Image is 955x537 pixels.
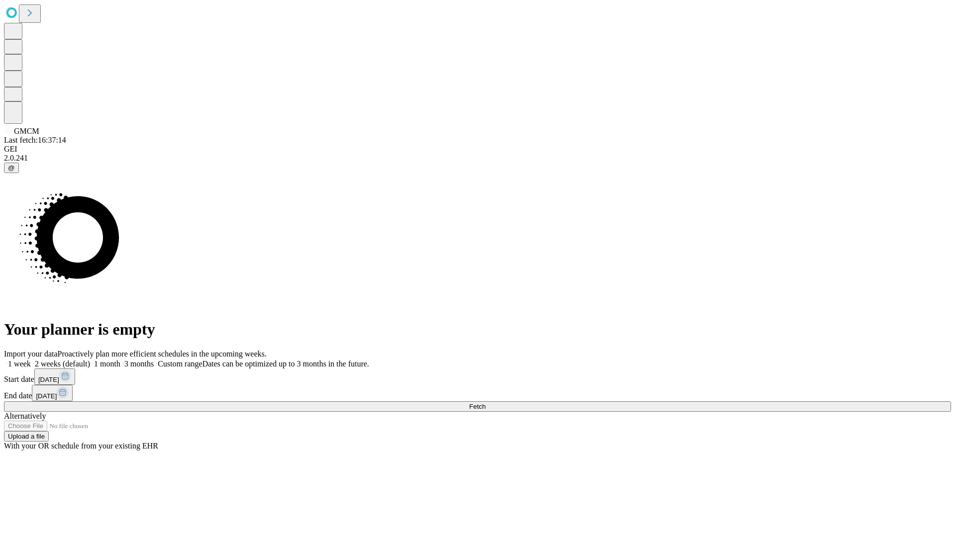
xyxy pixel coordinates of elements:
[4,401,951,412] button: Fetch
[4,385,951,401] div: End date
[34,368,75,385] button: [DATE]
[124,359,154,368] span: 3 months
[4,368,951,385] div: Start date
[35,359,90,368] span: 2 weeks (default)
[4,136,66,144] span: Last fetch: 16:37:14
[38,376,59,383] span: [DATE]
[36,392,57,400] span: [DATE]
[8,359,31,368] span: 1 week
[58,350,267,358] span: Proactively plan more efficient schedules in the upcoming weeks.
[4,154,951,163] div: 2.0.241
[14,127,39,135] span: GMCM
[94,359,120,368] span: 1 month
[4,163,19,173] button: @
[4,442,158,450] span: With your OR schedule from your existing EHR
[158,359,202,368] span: Custom range
[4,350,58,358] span: Import your data
[32,385,73,401] button: [DATE]
[8,164,15,172] span: @
[4,431,49,442] button: Upload a file
[469,403,485,410] span: Fetch
[4,145,951,154] div: GEI
[4,320,951,339] h1: Your planner is empty
[202,359,369,368] span: Dates can be optimized up to 3 months in the future.
[4,412,46,420] span: Alternatively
